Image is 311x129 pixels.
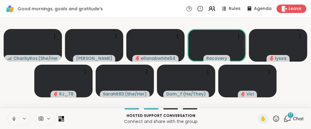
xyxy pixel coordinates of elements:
span: ( She/Her ) [125,91,147,97]
span: ( He/They ) [183,91,206,97]
span: Leave [289,6,301,12]
span: audio-muted [241,92,245,96]
span: Recovery [206,55,227,61]
span: Dom_F [166,91,182,97]
span: ( She/Her ) [38,55,58,61]
span: Good mornings, goals and gratitude's [18,6,103,12]
p: Hosted support conversation [68,113,254,118]
span: Agenda [254,6,272,12]
span: [PERSON_NAME] [76,55,112,61]
p: Connect and share with the group [68,118,254,124]
span: CharityRoss [13,55,38,61]
span: audio-muted [135,56,140,60]
span: lyssa [275,55,286,61]
span: Vici [246,91,254,97]
span: 17 [289,112,292,118]
span: Chat [293,116,304,122]
span: audio-muted [269,56,274,60]
img: ShareWell Logomark [5,4,15,14]
span: ellanabwhite54 [141,55,175,61]
span: SarahR83 [103,91,124,97]
span: RJ_78 [59,91,73,97]
span: Rules [229,6,241,12]
span: ✋ [260,115,266,122]
span: audio-muted [54,92,58,96]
